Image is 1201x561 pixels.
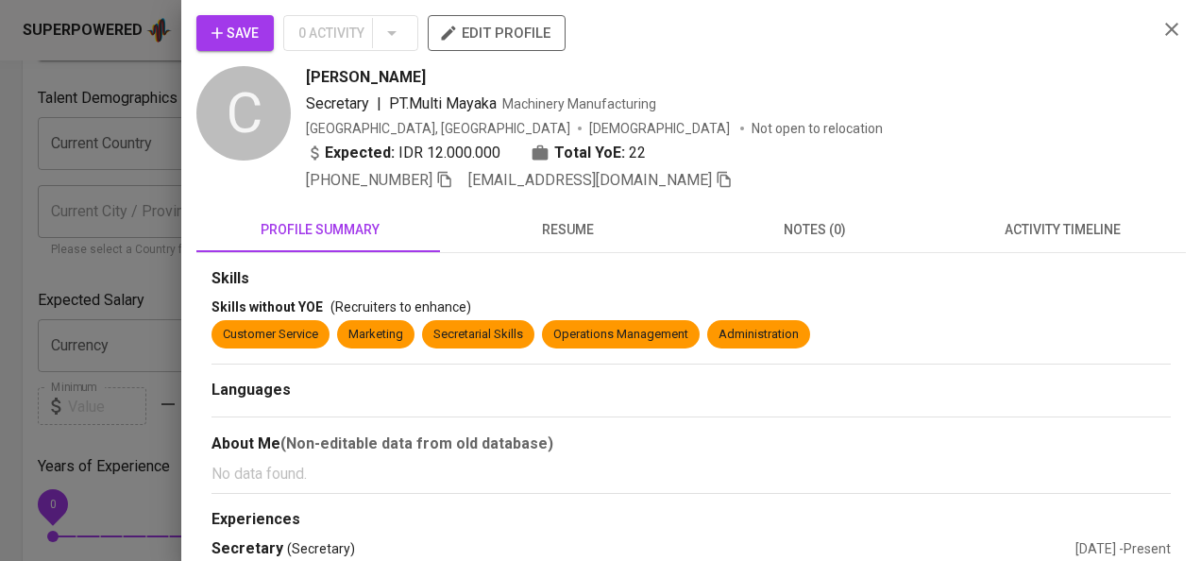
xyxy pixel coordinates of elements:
span: (Recruiters to enhance) [330,299,471,314]
span: Machinery Manufacturing [502,96,656,111]
div: About Me [211,433,1171,455]
span: resume [455,218,680,242]
b: Total YoE: [554,142,625,164]
button: Save [196,15,274,51]
button: edit profile [428,15,566,51]
div: Languages [211,380,1171,401]
span: (Secretary) [287,539,355,558]
div: Operations Management [553,326,688,344]
span: | [377,93,381,115]
span: [PHONE_NUMBER] [306,171,432,189]
span: activity timeline [950,218,1175,242]
div: IDR 12.000.000 [306,142,500,164]
p: No data found. [211,463,1171,485]
div: C [196,66,291,161]
span: [DEMOGRAPHIC_DATA] [589,119,733,138]
div: [GEOGRAPHIC_DATA], [GEOGRAPHIC_DATA] [306,119,570,138]
div: Marketing [348,326,403,344]
span: PT.Multi Mayaka [389,94,497,112]
span: Skills without YOE [211,299,323,314]
b: Expected: [325,142,395,164]
a: edit profile [428,25,566,40]
div: Secretary [211,538,1075,560]
span: Secretary [306,94,369,112]
span: edit profile [443,21,550,45]
div: [DATE] - Present [1075,539,1171,558]
span: Save [211,22,259,45]
span: profile summary [208,218,432,242]
p: Not open to relocation [752,119,883,138]
span: 22 [629,142,646,164]
span: notes (0) [702,218,927,242]
div: Skills [211,268,1171,290]
span: [EMAIL_ADDRESS][DOMAIN_NAME] [468,171,712,189]
div: Secretarial Skills [433,326,523,344]
div: Administration [719,326,799,344]
b: (Non-editable data from old database) [280,434,553,452]
div: Customer Service [223,326,318,344]
span: [PERSON_NAME] [306,66,426,89]
div: Experiences [211,509,1171,531]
